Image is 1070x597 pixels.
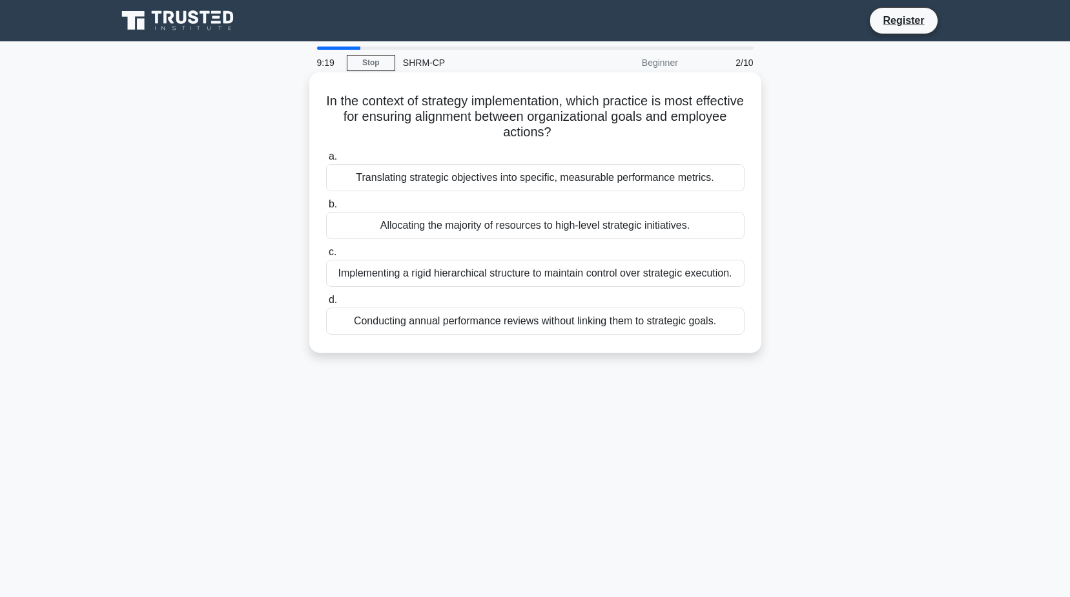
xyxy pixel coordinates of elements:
[329,246,336,257] span: c.
[329,198,337,209] span: b.
[875,12,932,28] a: Register
[326,260,745,287] div: Implementing a rigid hierarchical structure to maintain control over strategic execution.
[326,212,745,239] div: Allocating the majority of resources to high-level strategic initiatives.
[686,50,761,76] div: 2/10
[325,93,746,141] h5: In the context of strategy implementation, which practice is most effective for ensuring alignmen...
[309,50,347,76] div: 9:19
[326,164,745,191] div: Translating strategic objectives into specific, measurable performance metrics.
[329,294,337,305] span: d.
[329,151,337,162] span: a.
[347,55,395,71] a: Stop
[573,50,686,76] div: Beginner
[326,308,745,335] div: Conducting annual performance reviews without linking them to strategic goals.
[395,50,573,76] div: SHRM-CP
